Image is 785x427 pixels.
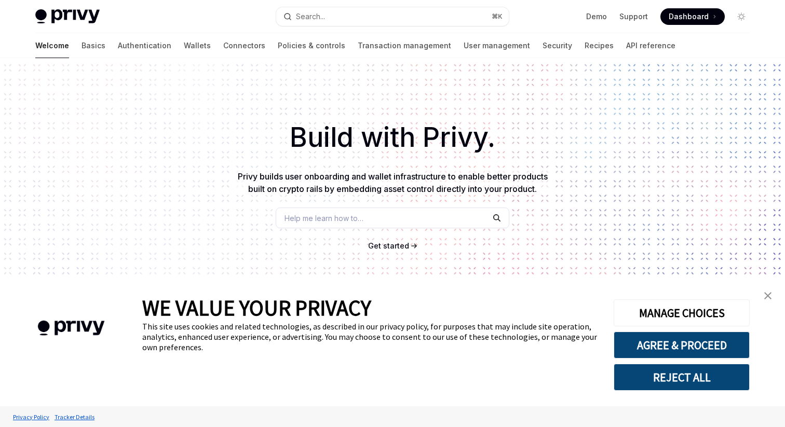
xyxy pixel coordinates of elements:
[619,11,648,22] a: Support
[142,294,371,321] span: WE VALUE YOUR PRIVACY
[614,299,750,326] button: MANAGE CHOICES
[586,11,607,22] a: Demo
[35,9,100,24] img: light logo
[733,8,750,25] button: Toggle dark mode
[10,408,52,426] a: Privacy Policy
[184,33,211,58] a: Wallets
[238,171,548,194] span: Privy builds user onboarding and wallet infrastructure to enable better products built on crypto ...
[16,306,127,351] img: company logo
[52,408,97,426] a: Tracker Details
[278,33,345,58] a: Policies & controls
[118,33,171,58] a: Authentication
[368,241,409,250] span: Get started
[285,213,363,224] span: Help me learn how to…
[223,33,265,58] a: Connectors
[757,285,778,306] a: close banner
[35,33,69,58] a: Welcome
[614,364,750,391] button: REJECT ALL
[358,33,451,58] a: Transaction management
[276,7,509,26] button: Search...⌘K
[464,33,530,58] a: User management
[368,241,409,251] a: Get started
[17,117,768,158] h1: Build with Privy.
[669,11,709,22] span: Dashboard
[296,10,325,23] div: Search...
[764,292,772,299] img: close banner
[82,33,105,58] a: Basics
[614,332,750,359] button: AGREE & PROCEED
[585,33,614,58] a: Recipes
[142,321,598,352] div: This site uses cookies and related technologies, as described in our privacy policy, for purposes...
[543,33,572,58] a: Security
[492,12,503,21] span: ⌘ K
[626,33,675,58] a: API reference
[660,8,725,25] a: Dashboard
